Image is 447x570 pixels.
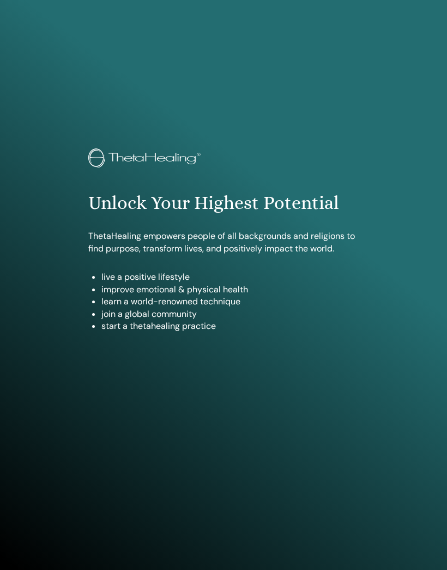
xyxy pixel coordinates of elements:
li: improve emotional & physical health [101,284,359,296]
li: join a global community [101,308,359,320]
p: ThetaHealing empowers people of all backgrounds and religions to find purpose, transform lives, a... [88,230,359,255]
li: learn a world-renowned technique [101,296,359,308]
li: live a positive lifestyle [101,271,359,283]
li: start a thetahealing practice [101,320,359,332]
h1: Unlock Your Highest Potential [88,192,359,214]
